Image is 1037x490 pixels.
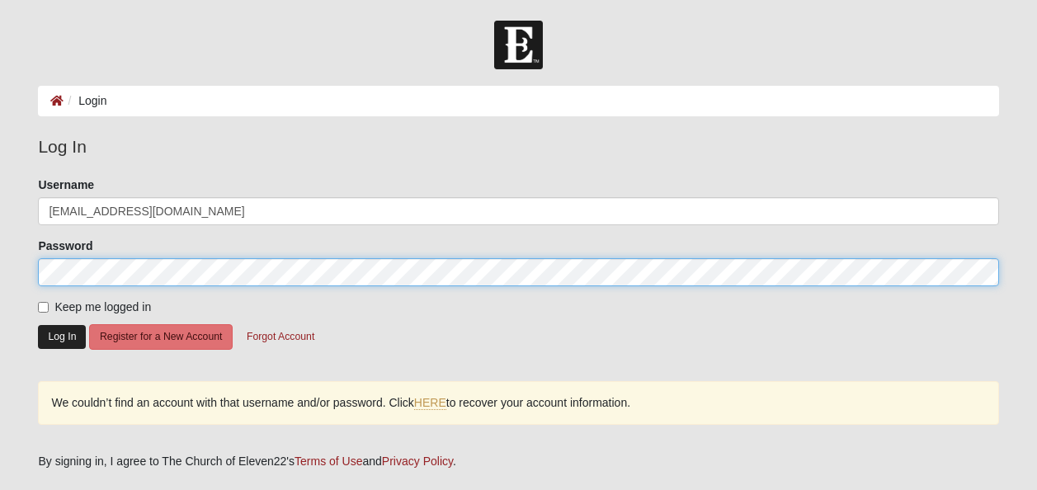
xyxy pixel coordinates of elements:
a: HERE [414,396,446,410]
a: Terms of Use [295,455,362,468]
div: By signing in, I agree to The Church of Eleven22's and . [38,453,998,470]
legend: Log In [38,134,998,160]
div: We couldn’t find an account with that username and/or password. Click to recover your account inf... [38,381,998,425]
input: Keep me logged in [38,302,49,313]
button: Log In [38,325,86,349]
a: Privacy Policy [382,455,453,468]
label: Password [38,238,92,254]
button: Register for a New Account [89,324,233,350]
li: Login [64,92,106,110]
label: Username [38,177,94,193]
button: Forgot Account [236,324,325,350]
img: Church of Eleven22 Logo [494,21,543,69]
span: Keep me logged in [54,300,151,313]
